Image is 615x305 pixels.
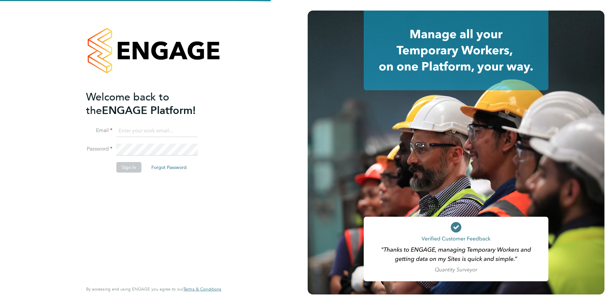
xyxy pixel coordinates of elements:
[86,286,221,292] span: By accessing and using ENGAGE you agree to our
[116,125,198,137] input: Enter your work email...
[183,286,221,292] span: Terms & Conditions
[86,91,169,117] span: Welcome back to the
[116,162,141,173] button: Sign In
[86,146,112,152] label: Password
[86,90,215,117] h2: ENGAGE Platform!
[183,287,221,292] a: Terms & Conditions
[146,162,192,173] button: Forgot Password
[86,127,112,134] label: Email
